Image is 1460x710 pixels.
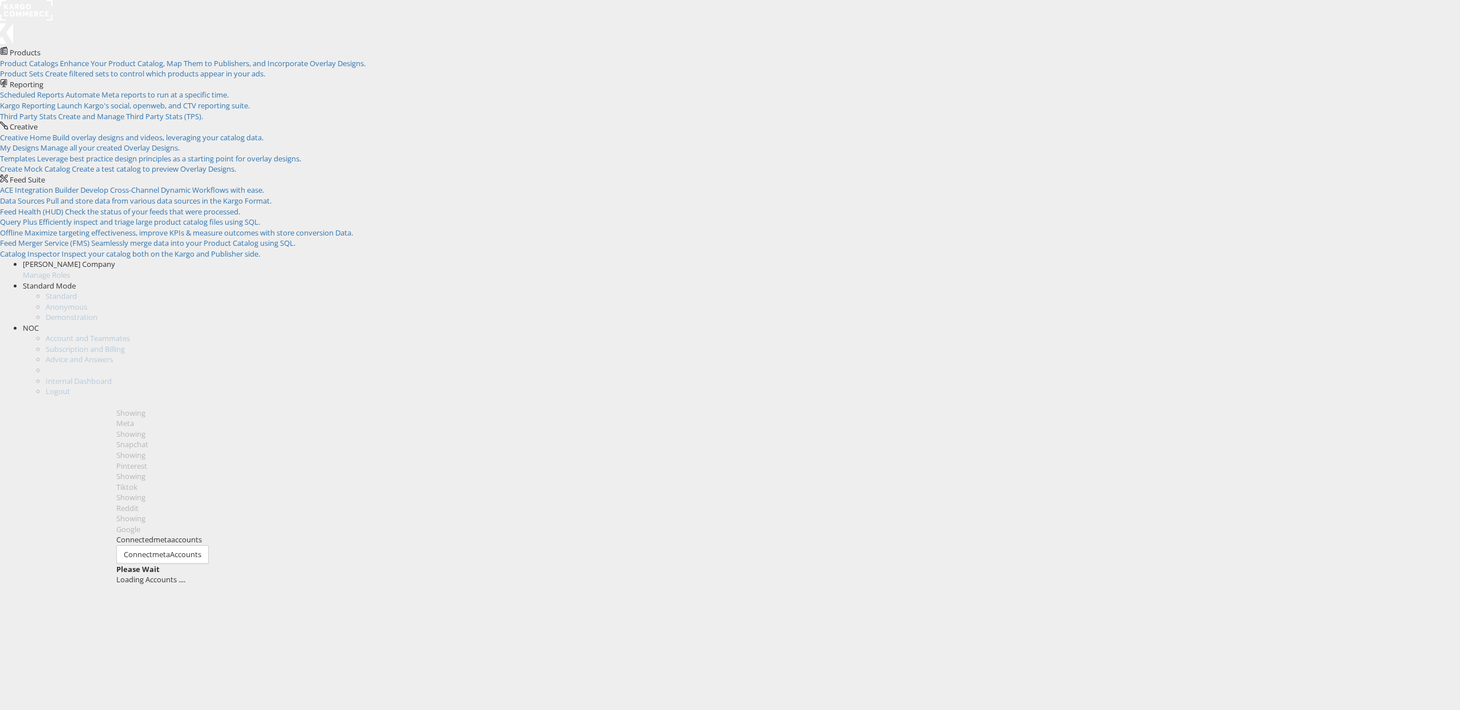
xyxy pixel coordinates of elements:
[57,100,250,111] span: Launch Kargo's social, openweb, and CTV reporting suite.
[23,259,115,269] span: [PERSON_NAME] Company
[46,376,112,386] a: Internal Dashboard
[62,249,260,259] span: Inspect your catalog both on the Kargo and Publisher side.
[116,461,1452,472] div: Pinterest
[116,471,1452,482] div: Showing
[58,111,203,121] span: Create and Manage Third Party Stats (TPS).
[45,68,265,79] span: Create filtered sets to control which products appear in your ads.
[116,418,1452,429] div: Meta
[10,79,43,90] span: Reporting
[66,90,229,100] span: Automate Meta reports to run at a specific time.
[23,270,70,280] a: Manage Roles
[10,121,38,132] span: Creative
[153,534,171,545] span: meta
[46,354,113,364] a: Advice and Answers
[10,175,45,185] span: Feed Suite
[116,534,1452,545] div: Connected accounts
[37,153,301,164] span: Leverage best practice design principles as a starting point for overlay designs.
[46,196,271,206] span: Pull and store data from various data sources in the Kargo Format.
[46,302,87,312] a: Anonymous
[46,333,130,343] a: Account and Teammates
[116,503,1452,514] div: Reddit
[46,386,70,396] a: Logout
[25,228,353,238] span: Maximize targeting effectiveness, improve KPIs & measure outcomes with store conversion Data.
[46,344,125,354] a: Subscription and Billing
[116,545,209,564] button: ConnectmetaAccounts
[116,492,1452,503] div: Showing
[152,549,170,559] span: meta
[116,513,1452,524] div: Showing
[65,206,240,217] span: Check the status of your feeds that were processed.
[52,132,263,143] span: Build overlay designs and videos, leveraging your catalog data.
[46,312,98,322] a: Demonstration
[116,429,1452,440] div: Showing
[23,281,76,291] span: Standard Mode
[39,217,260,227] span: Efficiently inspect and triage large product catalog files using SQL.
[116,524,1452,535] div: Google
[80,185,264,195] span: Develop Cross-Channel Dynamic Workflows with ease.
[116,450,1452,461] div: Showing
[116,439,1452,450] div: Snapchat
[23,323,39,333] span: NOC
[116,482,1452,493] div: Tiktok
[40,143,180,153] span: Manage all your created Overlay Designs.
[116,408,1452,419] div: Showing
[91,238,295,248] span: Seamlessly merge data into your Product Catalog using SQL.
[60,58,366,68] span: Enhance Your Product Catalog, Map Them to Publishers, and Incorporate Overlay Designs.
[116,564,160,574] strong: Please Wait
[72,164,236,174] span: Create a test catalog to preview Overlay Designs.
[116,574,1452,585] div: Loading Accounts ....
[10,47,40,58] span: Products
[46,291,77,301] a: Standard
